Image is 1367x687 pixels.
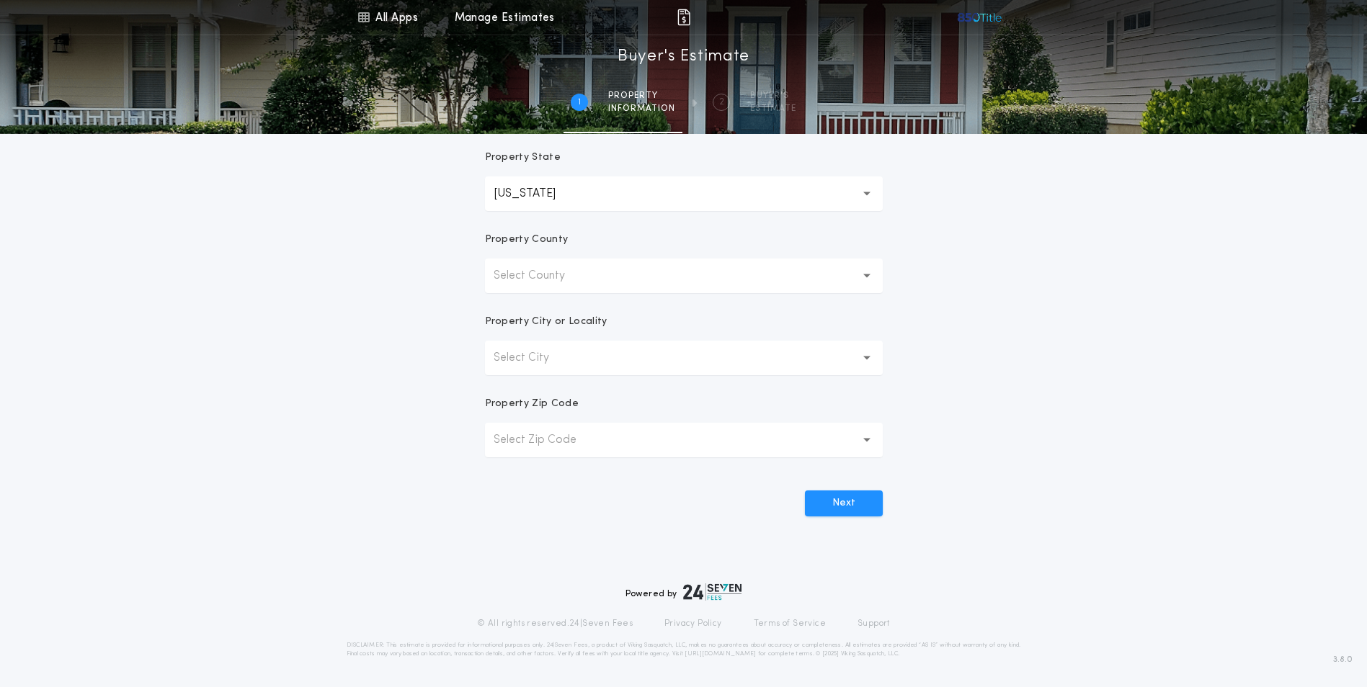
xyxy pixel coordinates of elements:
[494,267,588,284] p: Select County
[754,618,826,629] a: Terms of Service
[683,583,742,601] img: logo
[485,315,607,329] p: Property City or Locality
[485,233,569,247] p: Property County
[664,618,722,629] a: Privacy Policy
[578,96,581,108] h2: 1
[494,431,600,449] p: Select Zip Code
[485,397,579,411] p: Property Zip Code
[750,90,796,102] span: BUYER'S
[494,185,579,202] p: [US_STATE]
[675,9,693,26] img: img
[719,96,724,108] h2: 2
[956,10,1003,24] img: vs-icon
[608,103,675,114] span: information
[625,583,742,601] div: Powered by
[608,90,675,102] span: Property
[858,618,890,629] a: Support
[485,151,561,165] p: Property State
[1333,653,1353,666] span: 3.8.0
[805,490,883,516] button: Next
[685,651,756,657] a: [URL][DOMAIN_NAME]
[750,103,796,114] span: ESTIMATE
[485,341,883,375] button: Select City
[485,176,883,211] button: [US_STATE]
[485,423,883,457] button: Select Zip Code
[485,259,883,293] button: Select County
[618,45,749,68] h1: Buyer's Estimate
[477,618,633,629] p: © All rights reserved. 24|Seven Fees
[494,349,572,367] p: Select City
[347,641,1021,658] p: DISCLAIMER: This estimate is provided for informational purposes only. 24|Seven Fees, a product o...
